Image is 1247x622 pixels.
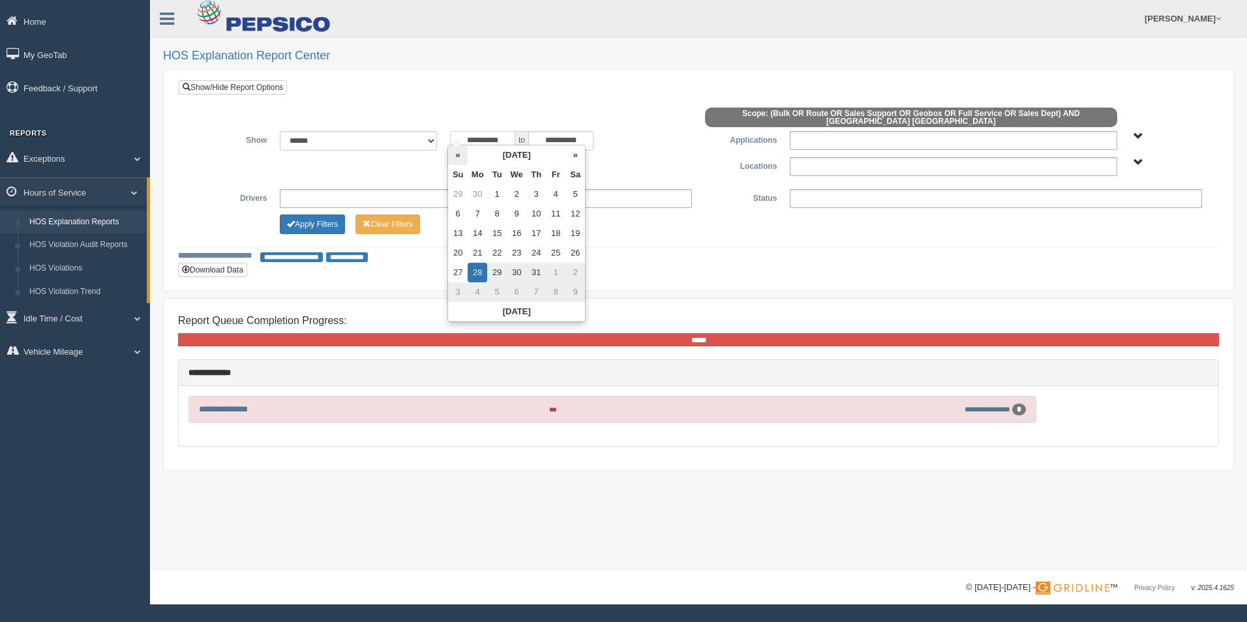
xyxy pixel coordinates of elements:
[23,211,147,234] a: HOS Explanation Reports
[179,80,287,95] a: Show/Hide Report Options
[546,204,565,224] td: 11
[699,131,783,147] label: Applications
[487,204,507,224] td: 8
[507,165,526,185] th: We
[188,131,273,147] label: Show
[515,131,528,151] span: to
[507,204,526,224] td: 9
[178,263,247,277] button: Download Data
[468,263,487,282] td: 28
[468,185,487,204] td: 30
[526,224,546,243] td: 17
[526,263,546,282] td: 31
[565,243,585,263] td: 26
[699,157,783,173] label: Locations
[565,165,585,185] th: Sa
[565,185,585,204] td: 5
[188,189,273,205] label: Drivers
[448,282,468,302] td: 3
[448,185,468,204] td: 29
[526,165,546,185] th: Th
[487,243,507,263] td: 22
[507,224,526,243] td: 16
[507,243,526,263] td: 23
[565,282,585,302] td: 9
[355,215,420,234] button: Change Filter Options
[526,185,546,204] td: 3
[526,282,546,302] td: 7
[468,282,487,302] td: 4
[448,204,468,224] td: 6
[468,165,487,185] th: Mo
[448,263,468,282] td: 27
[1134,584,1175,591] a: Privacy Policy
[487,165,507,185] th: Tu
[1192,584,1234,591] span: v. 2025.4.1625
[565,263,585,282] td: 2
[565,204,585,224] td: 12
[468,243,487,263] td: 21
[1036,582,1109,595] img: Gridline
[507,282,526,302] td: 6
[448,302,585,321] th: [DATE]
[23,257,147,280] a: HOS Violations
[546,185,565,204] td: 4
[448,224,468,243] td: 13
[23,233,147,257] a: HOS Violation Audit Reports
[546,282,565,302] td: 8
[966,581,1234,595] div: © [DATE]-[DATE] - ™
[705,108,1117,127] span: Scope: (Bulk OR Route OR Sales Support OR Geobox OR Full Service OR Sales Dept) AND [GEOGRAPHIC_D...
[487,224,507,243] td: 15
[526,204,546,224] td: 10
[468,204,487,224] td: 7
[487,185,507,204] td: 1
[468,145,565,165] th: [DATE]
[163,50,1234,63] h2: HOS Explanation Report Center
[487,263,507,282] td: 29
[448,145,468,165] th: «
[23,280,147,304] a: HOS Violation Trend
[468,224,487,243] td: 14
[487,282,507,302] td: 5
[546,165,565,185] th: Fr
[507,185,526,204] td: 2
[526,243,546,263] td: 24
[448,165,468,185] th: Su
[565,224,585,243] td: 19
[507,263,526,282] td: 30
[546,243,565,263] td: 25
[546,263,565,282] td: 1
[448,243,468,263] td: 20
[178,315,1219,327] h4: Report Queue Completion Progress:
[280,215,345,234] button: Change Filter Options
[565,145,585,165] th: »
[546,224,565,243] td: 18
[699,189,783,205] label: Status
